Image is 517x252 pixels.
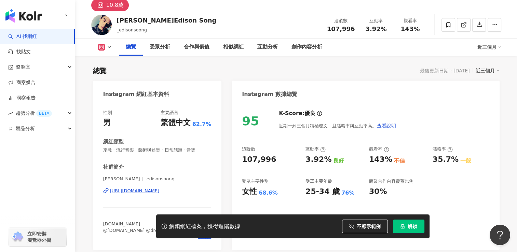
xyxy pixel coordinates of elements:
[242,154,276,165] div: 107,996
[305,154,331,165] div: 3.92%
[169,223,240,230] div: 解鎖網紅檔案，獲得進階數據
[433,146,453,152] div: 漲粉率
[342,220,388,233] button: 不顯示範例
[16,59,30,75] span: 資源庫
[242,178,269,184] div: 受眾主要性別
[394,157,405,165] div: 不佳
[363,17,389,24] div: 互動率
[8,48,31,55] a: 找貼文
[161,110,178,116] div: 主要語言
[8,111,13,116] span: rise
[341,189,354,197] div: 76%
[11,232,24,242] img: chrome extension
[408,224,417,229] span: 解鎖
[242,186,257,197] div: 女性
[103,90,169,98] div: Instagram 網紅基本資料
[184,43,209,51] div: 合作與價值
[369,146,389,152] div: 觀看率
[150,43,170,51] div: 受眾分析
[305,146,326,152] div: 互動率
[257,43,278,51] div: 互動分析
[126,43,136,51] div: 總覽
[93,66,107,75] div: 總覽
[9,228,66,246] a: chrome extension立即安裝 瀏覽器外掛
[161,117,191,128] div: 繁體中文
[103,147,212,153] span: 宗教 · 流行音樂 · 藝術與娛樂 · 日常話題 · 音樂
[259,189,278,197] div: 68.6%
[400,224,405,229] span: lock
[279,119,396,132] div: 近期一到三個月積極發文，且漲粉率與互動率高。
[27,231,51,243] span: 立即安裝 瀏覽器外掛
[8,33,37,40] a: searchAI 找網紅
[357,224,381,229] span: 不顯示範例
[103,188,212,194] a: [URL][DOMAIN_NAME]
[117,16,217,25] div: [PERSON_NAME]Edison Song
[91,15,112,35] img: KOL Avatar
[365,26,386,32] span: 3.92%
[433,154,459,165] div: 35.7%
[103,176,212,182] span: [PERSON_NAME] | _edisonsoong
[242,146,255,152] div: 追蹤數
[327,25,355,32] span: 107,996
[327,17,355,24] div: 追蹤數
[460,157,471,165] div: 一般
[8,95,36,101] a: 洞察報告
[291,43,322,51] div: 創作內容分析
[192,121,212,128] span: 62.7%
[103,117,111,128] div: 男
[369,186,387,197] div: 30%
[333,157,344,165] div: 良好
[242,90,297,98] div: Instagram 數據總覽
[16,121,35,136] span: 競品分析
[16,106,52,121] span: 趨勢分析
[110,188,160,194] div: [URL][DOMAIN_NAME]
[106,0,124,10] div: 10.8萬
[477,42,501,53] div: 近三個月
[369,154,392,165] div: 143%
[305,178,332,184] div: 受眾主要年齡
[305,186,340,197] div: 25-34 歲
[36,110,52,117] div: BETA
[476,66,500,75] div: 近三個月
[304,110,315,117] div: 優良
[223,43,244,51] div: 相似網紅
[377,123,396,128] span: 查看說明
[279,110,322,117] div: K-Score :
[103,138,124,145] div: 網紅類型
[393,220,424,233] button: 解鎖
[369,178,413,184] div: 商業合作內容覆蓋比例
[103,164,124,171] div: 社群簡介
[117,27,147,32] span: _edisonsoong
[401,26,420,32] span: 143%
[242,114,259,128] div: 95
[8,79,36,86] a: 商案媒合
[5,9,42,23] img: logo
[103,110,112,116] div: 性別
[397,17,423,24] div: 觀看率
[420,68,470,73] div: 最後更新日期：[DATE]
[377,119,396,132] button: 查看說明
